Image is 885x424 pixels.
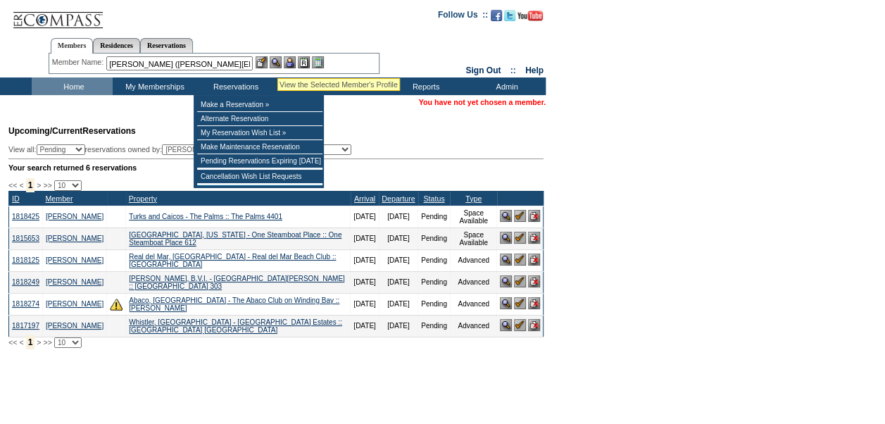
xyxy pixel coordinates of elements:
[465,194,482,203] a: Type
[275,77,384,95] td: Vacation Collection
[12,278,39,286] a: 1818249
[419,98,546,106] span: You have not yet chosen a member.
[312,56,324,68] img: b_calculator.gif
[450,293,497,315] td: Advanced
[379,271,418,293] td: [DATE]
[528,232,540,244] img: Cancel Reservation
[256,56,268,68] img: b_edit.gif
[280,80,398,89] div: View the Selected Member's Profile
[514,232,526,244] img: Confirm Reservation
[379,315,418,337] td: [DATE]
[12,300,39,308] a: 1818274
[8,163,544,172] div: Your search returned 6 reservations
[450,206,497,227] td: Space Available
[504,10,515,21] img: Follow us on Twitter
[517,14,543,23] a: Subscribe to our YouTube Channel
[423,194,444,203] a: Status
[26,335,35,349] span: 1
[465,66,501,75] a: Sign Out
[8,338,17,347] span: <<
[418,227,451,249] td: Pending
[197,154,322,168] td: Pending Reservations Expiring [DATE]
[46,235,103,242] a: [PERSON_NAME]
[43,181,51,189] span: >>
[129,297,339,312] a: Abaco, [GEOGRAPHIC_DATA] - The Abaco Club on Winding Bay :: [PERSON_NAME]
[379,293,418,315] td: [DATE]
[450,271,497,293] td: Advanced
[351,249,379,271] td: [DATE]
[514,210,526,222] img: Confirm Reservation
[129,318,342,334] a: Whistler, [GEOGRAPHIC_DATA] - [GEOGRAPHIC_DATA] Estates :: [GEOGRAPHIC_DATA] [GEOGRAPHIC_DATA]
[510,66,516,75] span: ::
[514,275,526,287] img: Confirm Reservation
[37,338,41,347] span: >
[500,254,512,266] img: View Reservation
[12,235,39,242] a: 1815653
[197,98,322,112] td: Make a Reservation »
[514,254,526,266] img: Confirm Reservation
[197,170,322,184] td: Cancellation Wish List Requests
[517,11,543,21] img: Subscribe to our YouTube Channel
[129,275,345,290] a: [PERSON_NAME], B.V.I. - [GEOGRAPHIC_DATA][PERSON_NAME] :: [GEOGRAPHIC_DATA] 303
[46,300,103,308] a: [PERSON_NAME]
[528,275,540,287] img: Cancel Reservation
[12,256,39,264] a: 1818125
[37,181,41,189] span: >
[43,338,51,347] span: >>
[500,297,512,309] img: View Reservation
[8,144,358,155] div: View all: reservations owned by:
[140,38,193,53] a: Reservations
[438,8,488,25] td: Follow Us ::
[113,77,194,95] td: My Memberships
[379,227,418,249] td: [DATE]
[514,319,526,331] img: Confirm Reservation
[418,315,451,337] td: Pending
[52,56,106,68] div: Member Name:
[129,213,282,220] a: Turks and Caicos - The Palms :: The Palms 4401
[32,77,113,95] td: Home
[46,213,103,220] a: [PERSON_NAME]
[12,213,39,220] a: 1818425
[354,194,375,203] a: Arrival
[19,338,23,347] span: <
[197,140,322,154] td: Make Maintenance Reservation
[418,206,451,227] td: Pending
[514,297,526,309] img: Confirm Reservation
[525,66,544,75] a: Help
[418,249,451,271] td: Pending
[491,14,502,23] a: Become our fan on Facebook
[528,210,540,222] img: Cancel Reservation
[500,275,512,287] img: View Reservation
[351,271,379,293] td: [DATE]
[197,112,322,126] td: Alternate Reservation
[351,206,379,227] td: [DATE]
[450,249,497,271] td: Advanced
[110,298,123,311] img: There are insufficient days and/or tokens to cover this reservation
[8,181,17,189] span: <<
[528,254,540,266] img: Cancel Reservation
[379,206,418,227] td: [DATE]
[26,178,35,192] span: 1
[382,194,415,203] a: Departure
[384,77,465,95] td: Reports
[298,56,310,68] img: Reservations
[500,210,512,222] img: View Reservation
[129,194,157,203] a: Property
[8,126,136,136] span: Reservations
[129,231,341,247] a: [GEOGRAPHIC_DATA], [US_STATE] - One Steamboat Place :: One Steamboat Place 612
[491,10,502,21] img: Become our fan on Facebook
[284,56,296,68] img: Impersonate
[46,278,103,286] a: [PERSON_NAME]
[197,126,322,140] td: My Reservation Wish List »
[46,322,103,330] a: [PERSON_NAME]
[418,293,451,315] td: Pending
[500,232,512,244] img: View Reservation
[465,77,546,95] td: Admin
[93,38,140,53] a: Residences
[270,56,282,68] img: View
[351,293,379,315] td: [DATE]
[19,181,23,189] span: <
[528,297,540,309] img: Cancel Reservation
[450,227,497,249] td: Space Available
[8,126,82,136] span: Upcoming/Current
